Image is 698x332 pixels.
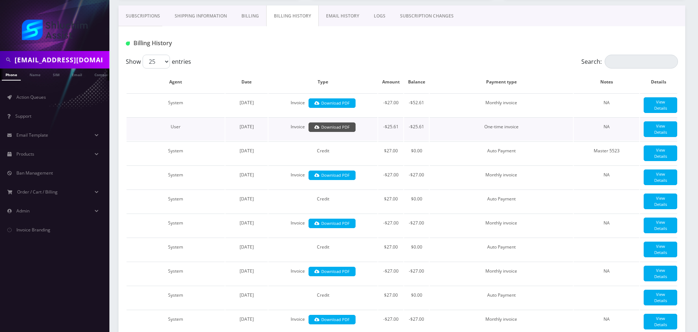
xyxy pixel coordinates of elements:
[309,219,356,229] a: Download PDF
[240,292,254,298] span: [DATE]
[574,165,639,189] td: NA
[127,238,225,261] td: System
[309,315,356,325] a: Download PDF
[430,117,573,141] td: One-time invoice
[404,71,429,93] th: Balance
[126,40,303,47] h1: Billing History
[574,214,639,237] td: NA
[574,71,639,93] th: Notes
[378,238,403,261] td: $27.00
[268,190,377,213] td: Credit
[378,262,403,285] td: -$27.00
[15,53,108,67] input: Search in Company
[268,262,377,285] td: Invoice
[143,55,170,69] select: Showentries
[15,113,31,119] span: Support
[644,194,677,209] a: View Details
[378,117,403,141] td: -$25.61
[430,71,573,93] th: Payment type
[319,5,367,27] a: EMAIL HISTORY
[378,93,403,117] td: -$27.00
[268,71,377,93] th: Type
[404,190,429,213] td: $0.00
[240,172,254,178] span: [DATE]
[268,93,377,117] td: Invoice
[240,99,254,106] span: [DATE]
[127,165,225,189] td: System
[240,268,254,274] span: [DATE]
[240,196,254,202] span: [DATE]
[240,148,254,154] span: [DATE]
[127,262,225,285] td: System
[404,262,429,285] td: -$27.00
[574,141,639,165] td: Master 5523
[16,227,50,233] span: Invoice Branding
[309,122,356,132] a: Download PDF
[49,69,63,80] a: SIM
[127,71,225,93] th: Agent
[430,141,573,165] td: Auto Payment
[309,267,356,277] a: Download PDF
[430,238,573,261] td: Auto Payment
[22,20,88,40] img: Shluchim Assist
[2,69,21,81] a: Phone
[127,117,225,141] td: User
[225,71,268,93] th: Date
[127,286,225,309] td: System
[430,286,573,309] td: Auto Payment
[91,69,115,80] a: Company
[404,214,429,237] td: -$27.00
[430,93,573,117] td: Monthly invoice
[644,242,677,257] a: View Details
[16,94,46,100] span: Action Queues
[644,97,677,113] a: View Details
[378,165,403,189] td: -$27.00
[404,141,429,165] td: $0.00
[266,5,319,27] a: Billing History
[234,5,266,27] a: Billing
[430,165,573,189] td: Monthly invoice
[367,5,393,27] a: LOGS
[17,189,58,195] span: Order / Cart / Billing
[268,214,377,237] td: Invoice
[268,238,377,261] td: Credit
[378,286,403,309] td: $27.00
[430,190,573,213] td: Auto Payment
[430,262,573,285] td: Monthly invoice
[16,132,48,138] span: Email Template
[378,214,403,237] td: -$27.00
[127,93,225,117] td: System
[240,124,254,130] span: [DATE]
[119,5,167,27] a: Subscriptions
[404,238,429,261] td: $0.00
[240,220,254,226] span: [DATE]
[404,93,429,117] td: -$52.61
[574,262,639,285] td: NA
[240,244,254,250] span: [DATE]
[393,5,461,27] a: SUBSCRIPTION CHANGES
[644,169,677,185] a: View Details
[268,286,377,309] td: Credit
[68,69,86,80] a: Email
[16,208,30,214] span: Admin
[644,314,677,329] a: View Details
[574,117,639,141] td: NA
[127,190,225,213] td: System
[378,190,403,213] td: $27.00
[430,214,573,237] td: Monthly invoice
[240,316,254,322] span: [DATE]
[644,121,677,137] a: View Details
[378,141,403,165] td: $27.00
[309,98,356,108] a: Download PDF
[126,55,191,69] label: Show entries
[644,266,677,281] a: View Details
[644,290,677,305] a: View Details
[644,218,677,233] a: View Details
[640,71,677,93] th: Details
[378,71,403,93] th: Amount
[581,55,678,69] label: Search:
[574,93,639,117] td: NA
[127,141,225,165] td: System
[16,151,34,157] span: Products
[268,141,377,165] td: Credit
